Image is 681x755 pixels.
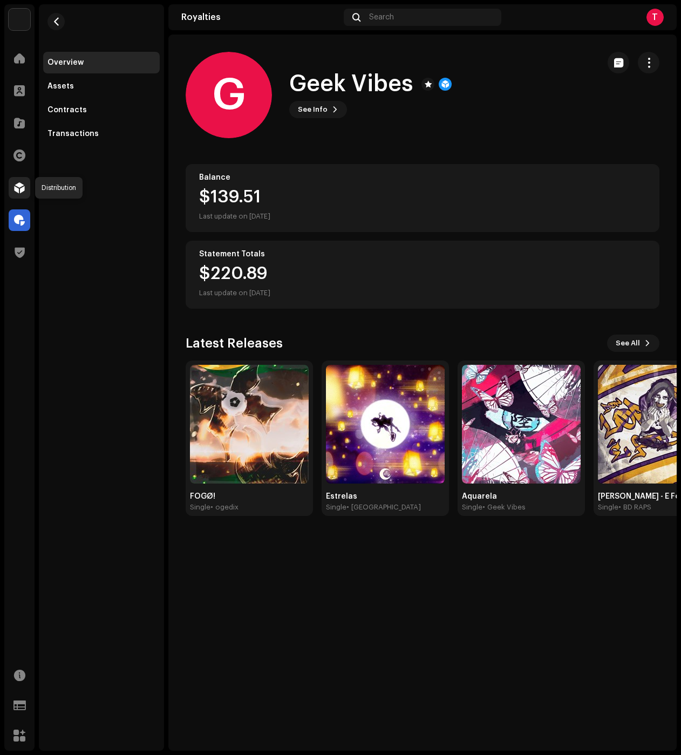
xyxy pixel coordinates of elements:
h1: Geek Vibes [289,72,413,97]
div: Balance [199,173,646,182]
h3: Latest Releases [186,335,283,352]
div: Estrelas [326,492,445,501]
img: de0d2825-999c-4937-b35a-9adca56ee094 [9,9,30,30]
img: b545d226-c31b-4800-ac42-4fb24c2cd089 [326,365,445,484]
re-o-card-value: Statement Totals [186,241,659,309]
div: G [186,52,272,138]
div: Single [462,503,482,512]
button: See All [607,335,659,352]
button: See Info [289,101,347,118]
div: • [GEOGRAPHIC_DATA] [346,503,421,512]
div: FOGØ! [190,492,309,501]
re-m-nav-item: Overview [43,52,160,73]
re-m-nav-item: Transactions [43,123,160,145]
div: Single [190,503,210,512]
span: See All [616,332,640,354]
div: • BD RAPS [618,503,651,512]
re-m-nav-item: Assets [43,76,160,97]
img: 70a9a201-4b93-48c3-bd8e-a394dcdce2ff [462,365,581,484]
span: Search [369,13,394,22]
img: c96a8f42-1e70-4fa4-9854-d1b233c2692b [190,365,309,484]
div: Single [598,503,618,512]
span: See Info [298,99,328,120]
div: Royalties [181,13,339,22]
div: Transactions [47,130,99,138]
div: Aquarela [462,492,581,501]
div: Overview [47,58,84,67]
re-o-card-value: Balance [186,164,659,232]
div: Last update on [DATE] [199,210,270,223]
div: T [646,9,664,26]
div: Contracts [47,106,87,114]
div: • ogedix [210,503,239,512]
div: Last update on [DATE] [199,287,270,300]
div: Statement Totals [199,250,646,259]
div: Assets [47,82,74,91]
re-m-nav-item: Contracts [43,99,160,121]
div: Single [326,503,346,512]
div: • Geek Vibes [482,503,526,512]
